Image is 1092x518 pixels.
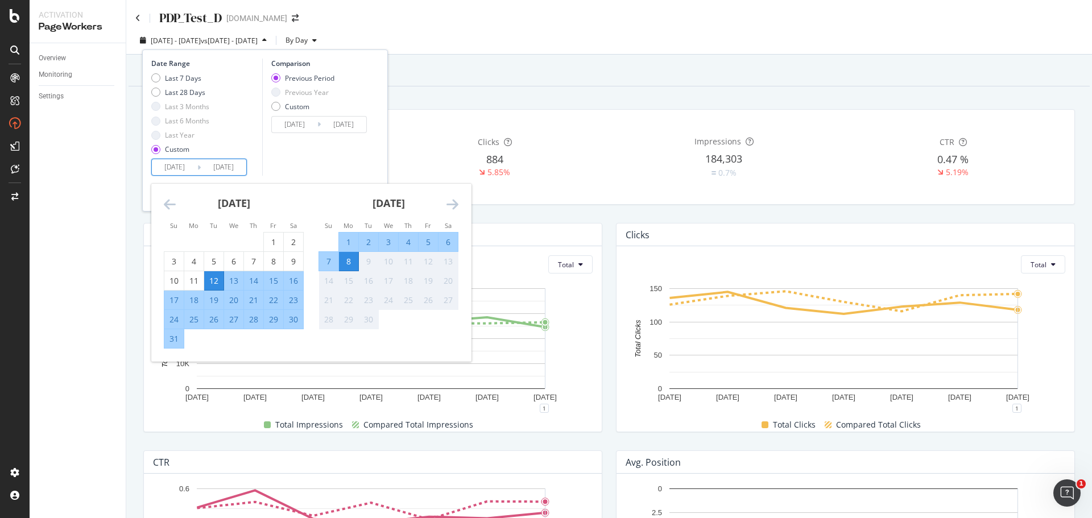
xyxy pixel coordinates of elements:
[159,9,222,27] div: PDP_Test_D
[184,275,204,287] div: 11
[439,256,458,267] div: 13
[321,117,366,132] input: End Date
[264,275,283,287] div: 15
[165,130,195,140] div: Last Year
[292,14,299,22] div: arrow-right-arrow-left
[210,221,217,230] small: Tu
[319,252,339,271] td: Selected. Sunday, September 7, 2025
[419,275,438,287] div: 19
[39,69,72,81] div: Monitoring
[1031,260,1046,270] span: Total
[151,184,471,362] div: Calendar
[379,237,398,248] div: 3
[359,393,383,401] text: [DATE]
[425,221,431,230] small: Fr
[1012,404,1021,413] div: 1
[379,295,398,306] div: 24
[359,233,379,252] td: Selected. Tuesday, September 2, 2025
[626,457,681,468] div: Avg. position
[319,314,338,325] div: 28
[419,291,439,310] td: Not available. Friday, September 26, 2025
[204,252,224,271] td: Choose Tuesday, August 5, 2025 as your check-in date. It’s available.
[399,295,418,306] div: 25
[319,256,338,267] div: 7
[224,275,243,287] div: 13
[244,314,263,325] div: 28
[164,256,184,267] div: 3
[204,271,224,291] td: Selected as start date. Tuesday, August 12, 2025
[344,221,353,230] small: Mo
[39,90,118,102] a: Settings
[164,291,184,310] td: Selected. Sunday, August 17, 2025
[339,271,359,291] td: Not available. Monday, September 15, 2025
[39,20,117,34] div: PageWorkers
[204,291,224,310] td: Selected. Tuesday, August 19, 2025
[399,291,419,310] td: Not available. Thursday, September 25, 2025
[281,31,321,49] button: By Day
[379,291,399,310] td: Not available. Wednesday, September 24, 2025
[940,136,954,147] span: CTR
[164,197,176,212] div: Move backward to switch to the previous month.
[285,102,309,111] div: Custom
[151,59,259,68] div: Date Range
[176,359,189,368] text: 10K
[243,393,267,401] text: [DATE]
[224,256,243,267] div: 6
[379,275,398,287] div: 17
[339,252,359,271] td: Selected as end date. Monday, September 8, 2025
[290,221,297,230] small: Sa
[284,314,303,325] div: 30
[229,221,238,230] small: We
[164,329,184,349] td: Selected. Sunday, August 31, 2025
[446,197,458,212] div: Move forward to switch to the next month.
[284,295,303,306] div: 23
[487,167,510,178] div: 5.85%
[39,90,64,102] div: Settings
[153,457,169,468] div: CTR
[339,295,358,306] div: 22
[201,36,258,45] span: vs [DATE] - [DATE]
[39,9,117,20] div: Activation
[419,237,438,248] div: 5
[718,167,737,179] div: 0.7%
[359,271,379,291] td: Not available. Tuesday, September 16, 2025
[937,152,969,166] span: 0.47 %
[184,256,204,267] div: 4
[626,229,650,241] div: Clicks
[164,333,184,345] div: 31
[284,237,303,248] div: 2
[475,393,499,401] text: [DATE]
[439,295,458,306] div: 27
[204,314,224,325] div: 26
[224,310,244,329] td: Selected. Wednesday, August 27, 2025
[832,393,855,401] text: [DATE]
[773,418,816,432] span: Total Clicks
[184,295,204,306] div: 18
[185,384,189,393] text: 0
[264,237,283,248] div: 1
[359,310,379,329] td: Not available. Tuesday, September 30, 2025
[272,117,317,132] input: Start Date
[1053,479,1081,507] iframe: Intercom live chat
[948,393,971,401] text: [DATE]
[774,393,797,401] text: [DATE]
[379,271,399,291] td: Not available. Wednesday, September 17, 2025
[419,252,439,271] td: Not available. Friday, September 12, 2025
[439,271,458,291] td: Not available. Saturday, September 20, 2025
[226,13,287,24] div: [DOMAIN_NAME]
[284,252,304,271] td: Choose Saturday, August 9, 2025 as your check-in date. It’s available.
[204,310,224,329] td: Selected. Tuesday, August 26, 2025
[271,73,334,83] div: Previous Period
[244,295,263,306] div: 21
[151,130,209,140] div: Last Year
[705,152,742,165] span: 184,303
[244,291,264,310] td: Selected. Thursday, August 21, 2025
[339,237,358,248] div: 1
[946,167,969,178] div: 5.19%
[417,393,441,401] text: [DATE]
[151,73,209,83] div: Last 7 Days
[404,221,412,230] small: Th
[284,233,304,252] td: Choose Saturday, August 2, 2025 as your check-in date. It’s available.
[39,52,118,64] a: Overview
[654,351,662,360] text: 50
